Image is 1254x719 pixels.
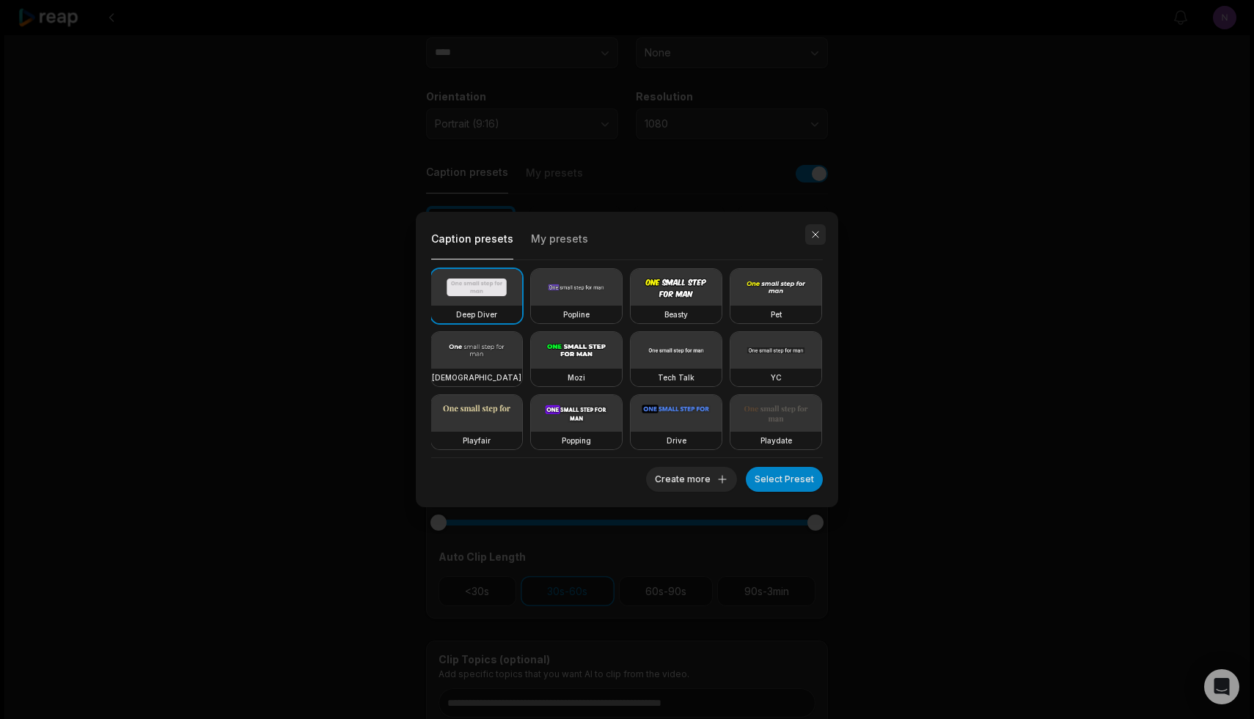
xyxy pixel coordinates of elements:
[664,309,688,320] h3: Beasty
[746,467,823,492] button: Select Preset
[568,372,585,383] h3: Mozi
[646,471,737,485] a: Create more
[1204,669,1239,704] div: Open Intercom Messenger
[431,227,513,259] button: Caption presets
[562,435,591,446] h3: Popping
[658,372,694,383] h3: Tech Talk
[646,467,737,492] button: Create more
[760,435,792,446] h3: Playdate
[771,309,782,320] h3: Pet
[563,309,590,320] h3: Popline
[463,435,491,446] h3: Playfair
[531,228,588,259] button: My presets
[456,309,497,320] h3: Deep Diver
[667,435,686,446] h3: Drive
[432,372,521,383] h3: [DEMOGRAPHIC_DATA]
[771,372,782,383] h3: YC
